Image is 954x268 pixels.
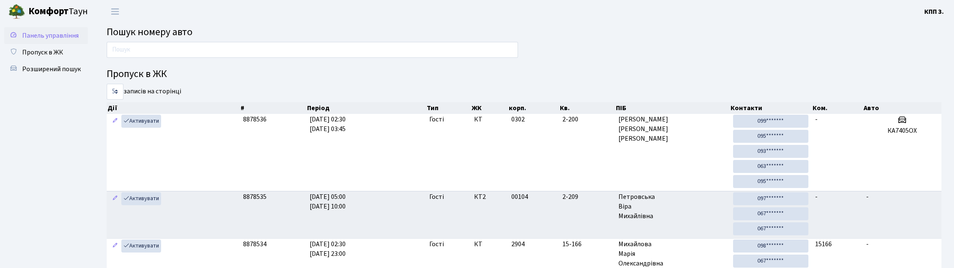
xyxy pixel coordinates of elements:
[615,102,730,114] th: ПІБ
[511,192,528,201] span: 00104
[924,7,944,17] a: КПП 3.
[815,192,818,201] span: -
[243,240,267,249] span: 8878534
[240,102,306,114] th: #
[730,102,812,114] th: Контакти
[815,115,818,124] span: -
[310,240,346,258] span: [DATE] 02:30 [DATE] 23:00
[562,192,611,202] span: 2-209
[107,25,192,39] span: Пошук номеру авто
[110,115,120,128] a: Редагувати
[121,192,161,205] a: Активувати
[511,115,525,124] span: 0302
[243,115,267,124] span: 8878536
[511,240,525,249] span: 2904
[28,5,69,18] b: Комфорт
[107,102,240,114] th: Дії
[310,192,346,211] span: [DATE] 05:00 [DATE] 10:00
[107,84,181,100] label: записів на сторінці
[121,115,161,128] a: Активувати
[28,5,88,19] span: Таун
[474,192,505,202] span: КТ2
[4,44,88,61] a: Пропуск в ЖК
[815,240,832,249] span: 15166
[8,3,25,20] img: logo.png
[429,192,444,202] span: Гості
[22,31,79,40] span: Панель управління
[107,68,941,80] h4: Пропуск в ЖК
[474,240,505,249] span: КТ
[310,115,346,134] span: [DATE] 02:30 [DATE] 03:45
[562,240,611,249] span: 15-166
[866,127,938,135] h5: КА7405ОХ
[562,115,611,124] span: 2-200
[429,240,444,249] span: Гості
[924,7,944,16] b: КПП 3.
[559,102,615,114] th: Кв.
[22,64,81,74] span: Розширений пошук
[4,27,88,44] a: Панель управління
[4,61,88,77] a: Розширений пошук
[105,5,126,18] button: Переключити навігацію
[618,115,726,144] span: [PERSON_NAME] [PERSON_NAME] [PERSON_NAME]
[474,115,505,124] span: КТ
[866,192,869,201] span: -
[107,84,123,100] select: записів на сторінці
[110,192,120,205] a: Редагувати
[107,42,518,58] input: Пошук
[812,102,863,114] th: Ком.
[306,102,426,114] th: Період
[121,240,161,253] a: Активувати
[508,102,559,114] th: корп.
[863,102,941,114] th: Авто
[471,102,508,114] th: ЖК
[22,48,63,57] span: Пропуск в ЖК
[110,240,120,253] a: Редагувати
[866,240,869,249] span: -
[429,115,444,124] span: Гості
[618,192,726,221] span: Петровська Віра Михайлівна
[243,192,267,201] span: 8878535
[426,102,471,114] th: Тип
